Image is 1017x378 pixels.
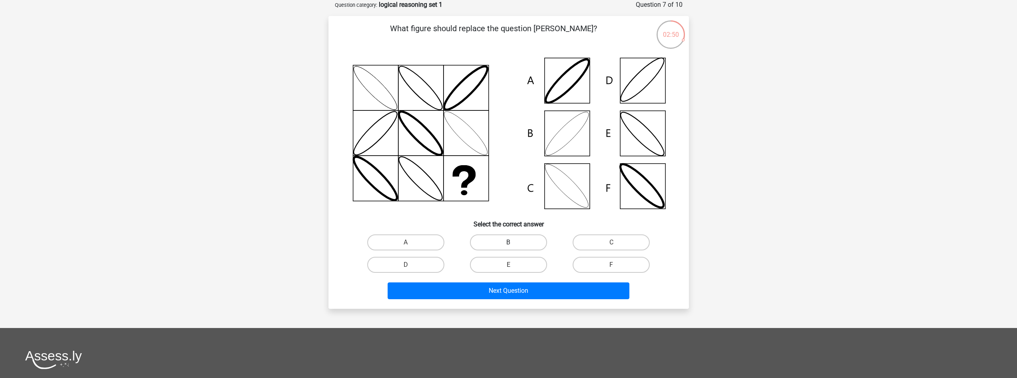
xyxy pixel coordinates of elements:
p: What figure should replace the question [PERSON_NAME]? [341,22,646,46]
div: 02:50 [656,20,686,40]
button: Next Question [388,282,629,299]
small: Question category: [335,2,377,8]
label: E [470,257,547,273]
h6: Select the correct answer [341,214,676,228]
strong: logical reasoning set 1 [379,1,442,8]
img: Assessly logo [25,350,82,369]
label: D [367,257,444,273]
label: F [573,257,650,273]
label: C [573,234,650,250]
label: A [367,234,444,250]
label: B [470,234,547,250]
